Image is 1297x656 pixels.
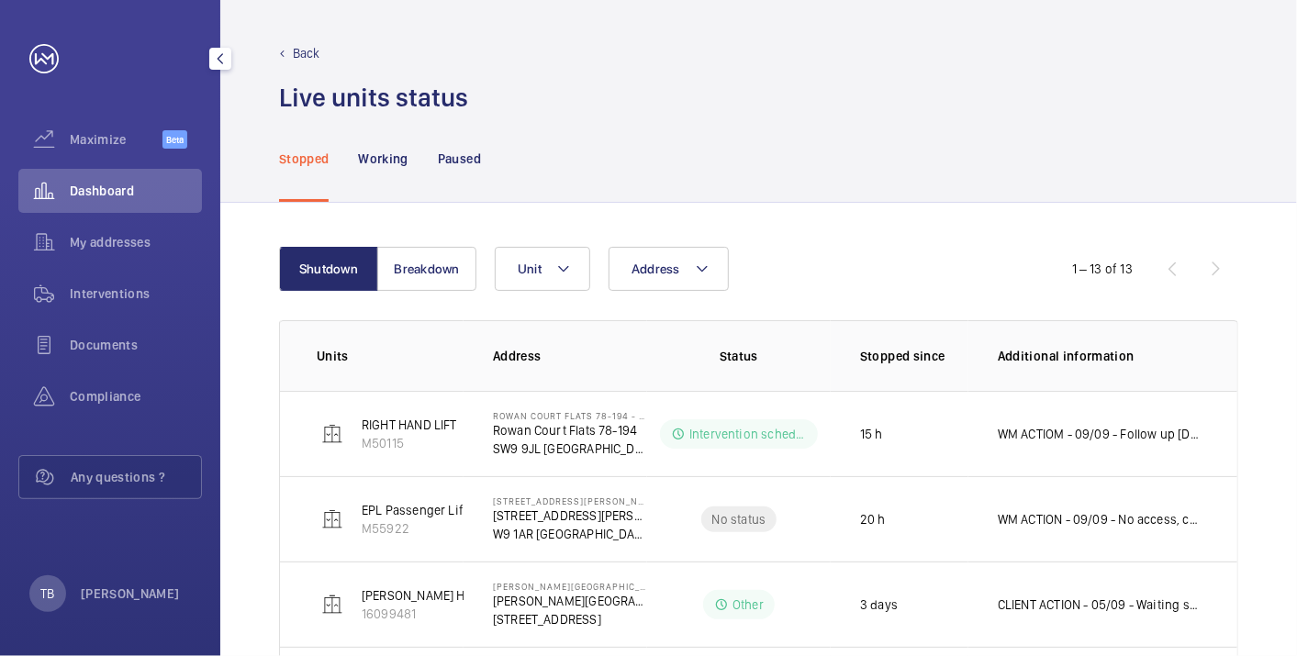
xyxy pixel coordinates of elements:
span: Beta [162,130,187,149]
button: Breakdown [377,247,476,291]
img: elevator.svg [321,594,343,616]
span: My addresses [70,233,202,251]
p: WM ACTIOM - 09/09 - Follow up [DATE] - 2 Man required to set up doors [998,425,1201,443]
p: Other [732,595,764,614]
p: 16099481 [362,605,531,623]
img: elevator.svg [321,423,343,445]
p: Stopped since [860,347,968,365]
span: Documents [70,336,202,354]
p: Working [358,150,408,168]
p: Additional information [998,347,1201,365]
p: EPL Passenger Lift [362,501,467,519]
p: CLIENT ACTION - 05/09 - Waiting sim card, pay as you go sim did not work [998,595,1201,614]
h1: Live units status [279,81,468,115]
p: Intervention scheduled [689,425,807,443]
p: Rowan Court Flats 78-194 - High Risk Building [493,410,647,421]
p: [STREET_ADDRESS][PERSON_NAME] [493,495,647,506]
p: Status [660,347,818,365]
p: No status [712,510,766,528]
p: [PERSON_NAME] House - Lift 1 [362,586,531,605]
span: Any questions ? [71,468,201,486]
p: [STREET_ADDRESS][PERSON_NAME] [493,506,647,525]
span: Maximize [70,130,162,149]
p: RIGHT HAND LIFT [362,416,457,434]
p: Rowan Court Flats 78-194 [493,421,647,439]
p: W9 1AR [GEOGRAPHIC_DATA] [493,525,647,543]
img: elevator.svg [321,508,343,530]
p: Paused [438,150,481,168]
div: 1 – 13 of 13 [1072,260,1133,278]
p: Stopped [279,150,329,168]
p: [PERSON_NAME][GEOGRAPHIC_DATA] [493,581,647,592]
p: [STREET_ADDRESS] [493,610,647,628]
span: Compliance [70,387,202,406]
p: 20 h [860,510,886,528]
p: SW9 9JL [GEOGRAPHIC_DATA] [493,439,647,458]
button: Address [609,247,729,291]
p: Address [493,347,647,365]
p: Back [293,44,320,62]
p: [PERSON_NAME] [81,584,180,603]
p: [PERSON_NAME][GEOGRAPHIC_DATA] [493,592,647,610]
span: Dashboard [70,182,202,200]
span: Interventions [70,284,202,303]
p: M55922 [362,519,467,538]
p: TB [40,584,54,603]
p: Units [317,347,464,365]
span: Unit [518,261,542,276]
p: M50115 [362,434,457,452]
button: Shutdown [279,247,378,291]
p: 15 h [860,425,883,443]
span: Address [632,261,680,276]
button: Unit [495,247,590,291]
p: 3 days [860,595,898,614]
p: WM ACTION - 09/09 - No access, client to advise [998,510,1201,528]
